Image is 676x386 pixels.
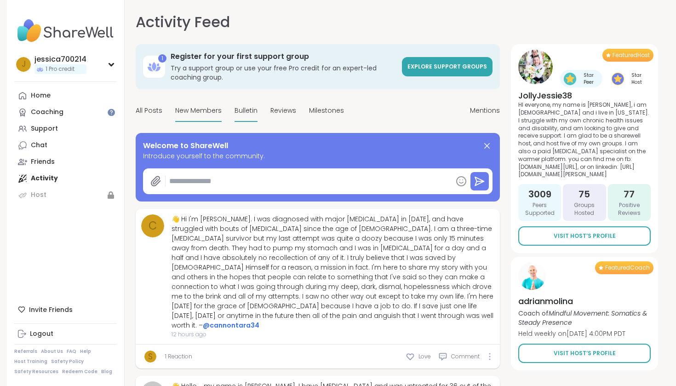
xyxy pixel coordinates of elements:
span: Visit Host’s Profile [554,349,616,357]
div: Chat [31,141,47,150]
span: Positive Reviews [612,202,647,217]
a: @cannontara34 [203,321,259,330]
span: 77 [624,188,635,201]
span: Featured Host [613,52,650,59]
img: JollyJessie38 [518,50,553,84]
span: Star Host [626,72,647,86]
p: Held weekly on [DATE] 4:00PM PDT [518,329,651,338]
a: Safety Policy [51,358,84,365]
span: s [148,351,153,363]
span: j [22,58,26,70]
span: Milestones [309,106,344,115]
span: Introduce yourself to the community. [143,151,493,161]
span: 3009 [528,188,551,201]
a: Safety Resources [14,369,58,375]
a: Blog [101,369,112,375]
i: Mindful Movement: Somatics & Steady Presence [518,309,647,327]
span: New Members [175,106,222,115]
span: All Posts [136,106,162,115]
div: Host [31,190,46,200]
span: Love [418,352,431,361]
span: Star Peer [578,72,599,86]
span: 75 [579,188,590,201]
a: About Us [41,348,63,355]
span: c [149,218,157,234]
span: Groups Hosted [567,202,602,217]
div: jessica700214 [34,54,86,64]
span: Peers Supported [522,202,557,217]
span: Welcome to ShareWell [143,140,228,151]
a: Home [14,87,117,104]
a: Friends [14,154,117,170]
a: Support [14,121,117,137]
span: Mentions [470,106,500,115]
a: Explore support groups [402,57,493,76]
p: HI everyone, my name is [PERSON_NAME], i am [DEMOGRAPHIC_DATA] and i live in [US_STATE]. I strugg... [518,101,651,179]
div: Friends [31,157,55,167]
img: ShareWell Nav Logo [14,15,117,47]
span: Reviews [270,106,296,115]
a: FAQ [67,348,76,355]
a: Help [80,348,91,355]
a: c [141,214,164,237]
span: 12 hours ago [172,330,494,339]
a: Visit Host’s Profile [518,226,651,246]
span: 1 Pro credit [46,65,74,73]
a: Host Training [14,358,47,365]
img: Star Host [612,73,624,85]
a: 1 Reaction [165,352,192,361]
a: Coaching [14,104,117,121]
div: 👋 Hi I'm [PERSON_NAME]. I was diagnosed with major [MEDICAL_DATA] in [DATE], and have struggled w... [172,214,494,330]
div: Invite Friends [14,301,117,318]
div: Coaching [31,108,63,117]
span: Bulletin [235,106,258,115]
a: Host [14,187,117,203]
a: Redeem Code [62,369,97,375]
iframe: Spotlight [108,109,115,116]
h3: Try a support group or use your free Pro credit for an expert-led coaching group. [171,63,396,82]
a: Chat [14,137,117,154]
div: 1 [158,54,166,63]
span: Explore support groups [407,63,487,70]
span: Visit Host’s Profile [554,232,616,240]
img: Star Peer [564,73,576,85]
a: Referrals [14,348,37,355]
h4: adrianmolina [518,295,651,307]
span: Featured Coach [605,264,650,271]
a: Visit Host’s Profile [518,344,651,363]
a: Logout [14,326,117,342]
div: Support [31,124,58,133]
p: Coach of [518,309,651,327]
h4: JollyJessie38 [518,90,651,101]
div: Home [31,91,51,100]
h3: Register for your first support group [171,52,396,62]
div: Logout [30,329,53,339]
h1: Activity Feed [136,11,230,33]
img: adrianmolina [518,262,546,290]
span: Comment [451,352,480,361]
